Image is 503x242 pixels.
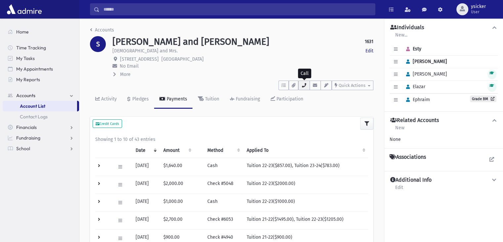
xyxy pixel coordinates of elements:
nav: breadcrumb [90,27,114,36]
span: No Email [120,63,139,69]
div: S [90,36,106,52]
span: Accounts [16,92,35,98]
a: New [395,124,405,136]
span: User [471,9,486,15]
a: Time Tracking [3,42,79,53]
a: Edit [365,47,373,54]
button: Related Accounts [390,117,498,124]
a: My Tasks [3,53,79,64]
div: Pledges [131,96,149,102]
td: Tuition 22-23($2000.00) [243,176,368,194]
a: Tuition [192,90,225,109]
th: Applied To: activate to sort column ascending [243,143,368,158]
td: Cash [203,158,243,176]
td: Tuition 22-23($1000.00) [243,194,368,212]
span: Elazar [403,84,425,90]
span: School [16,146,30,151]
td: Check #6053 [203,212,243,229]
a: Grade BM [470,95,496,102]
th: Method: activate to sort column ascending [203,143,243,158]
span: Home [16,29,29,35]
h4: Additional Info [390,177,432,184]
small: Credit Cards [96,122,119,126]
button: Quick Actions [332,81,373,90]
span: My Tasks [16,55,35,61]
img: AdmirePro [5,3,43,16]
input: Search [100,3,375,15]
a: Edit [395,184,403,196]
button: Credit Cards [93,119,122,128]
h4: Associations [390,154,426,160]
td: $1,640.00 [159,158,194,176]
span: More [120,72,131,77]
a: Home [3,27,79,37]
span: Time Tracking [16,45,46,51]
td: $2,700.00 [159,212,194,229]
td: Check #5048 [203,176,243,194]
h4: Related Accounts [390,117,439,124]
span: [GEOGRAPHIC_DATA] [161,56,204,62]
button: Additional Info [390,177,498,184]
td: $1,000.00 [159,194,194,212]
h1: [PERSON_NAME] and [PERSON_NAME] [112,36,269,47]
span: Financials [16,124,37,130]
span: Ephraim [403,97,430,102]
span: My Reports [16,77,40,83]
a: School [3,143,79,154]
td: Cash [203,194,243,212]
div: Fundraising [234,96,260,102]
div: Tuition [204,96,219,102]
span: Esty [403,46,421,52]
th: Date: activate to sort column ascending [132,143,159,158]
button: Individuals [390,24,498,31]
span: Contact Logs [20,114,48,120]
a: Pledges [122,90,154,109]
p: [DEMOGRAPHIC_DATA] and Mrs. [112,47,178,54]
a: Payments [154,90,192,109]
a: Account List [3,101,77,111]
td: [DATE] [132,212,159,229]
a: Financials [3,122,79,133]
span: My Appointments [16,66,53,72]
a: Accounts [3,90,79,101]
td: Tuition 21-22($1495.00), Tuition 22-23($1205.00) [243,212,368,229]
a: Accounts [90,27,114,33]
div: Showing 1 to 10 of 43 entries [95,136,368,143]
div: Participation [275,96,303,102]
div: Payments [165,96,187,102]
span: [PERSON_NAME] [403,59,447,64]
span: Fundraising [16,135,40,141]
th: Amount: activate to sort column ascending [159,143,194,158]
td: [DATE] [132,176,159,194]
td: $2,000.00 [159,176,194,194]
span: [PERSON_NAME] [403,71,447,77]
span: Quick Actions [339,83,365,88]
div: None [390,136,498,143]
a: New... [395,31,408,43]
div: Activity [100,96,117,102]
span: Account List [20,103,45,109]
td: Tuition 22-23($857.00), Tuition 23-24($783.00) [243,158,368,176]
td: [DATE] [132,158,159,176]
a: My Reports [3,74,79,85]
h4: Individuals [390,24,424,31]
a: Activity [90,90,122,109]
a: My Appointments [3,64,79,74]
a: Participation [265,90,309,109]
strong: 1631 [365,38,373,45]
span: [STREET_ADDRESS] [120,56,159,62]
a: Fundraising [3,133,79,143]
span: ysicker [471,4,486,9]
button: More [112,71,131,78]
a: Contact Logs [3,111,79,122]
td: [DATE] [132,194,159,212]
div: Call [298,69,311,78]
a: Fundraising [225,90,265,109]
